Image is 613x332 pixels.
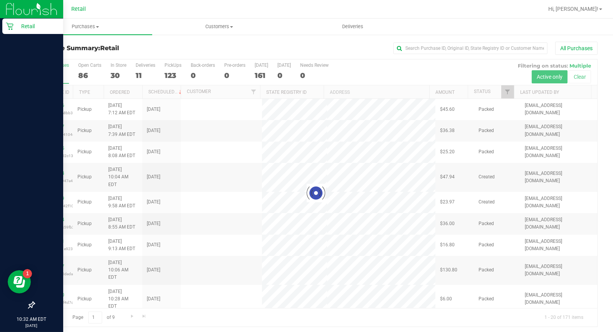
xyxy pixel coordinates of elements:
[153,23,286,30] span: Customers
[393,42,548,54] input: Search Purchase ID, Original ID, State Registry ID or Customer Name...
[6,22,13,30] inline-svg: Retail
[34,45,222,52] h3: Purchase Summary:
[18,23,152,30] span: Purchases
[23,269,32,278] iframe: Resource center unread badge
[8,270,31,293] iframe: Resource center
[555,42,598,55] button: All Purchases
[100,44,119,52] span: Retail
[3,323,60,329] p: [DATE]
[71,6,86,12] span: Retail
[286,19,420,35] a: Deliveries
[3,316,60,323] p: 10:32 AM EDT
[332,23,374,30] span: Deliveries
[548,6,598,12] span: Hi, [PERSON_NAME]!
[152,19,286,35] a: Customers
[13,22,60,31] p: Retail
[18,19,152,35] a: Purchases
